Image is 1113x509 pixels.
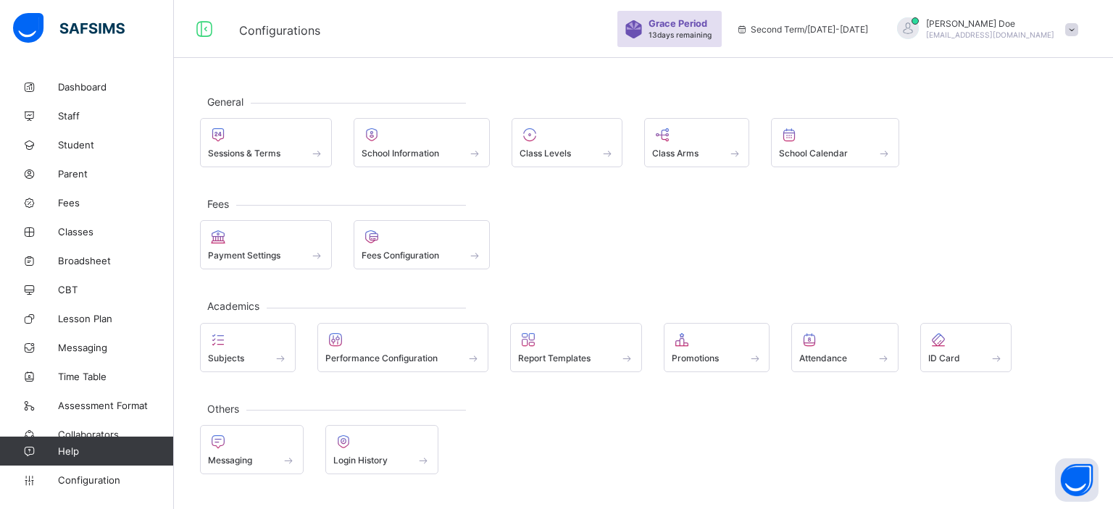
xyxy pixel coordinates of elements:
[58,371,174,382] span: Time Table
[208,250,280,261] span: Payment Settings
[736,24,868,35] span: session/term information
[200,198,236,210] span: Fees
[200,118,332,167] div: Sessions & Terms
[13,13,125,43] img: safsims
[58,168,174,180] span: Parent
[239,23,320,38] span: Configurations
[325,353,438,363] span: Performance Configuration
[200,323,296,372] div: Subjects
[200,96,251,108] span: General
[58,139,174,151] span: Student
[649,18,707,29] span: Grace Period
[649,30,712,39] span: 13 days remaining
[58,445,173,457] span: Help
[771,118,899,167] div: School Calendar
[58,342,174,353] span: Messaging
[200,425,304,474] div: Messaging
[652,148,699,159] span: Class Arms
[510,323,642,372] div: Report Templates
[883,17,1085,41] div: JohnDoe
[664,323,770,372] div: Promotions
[58,255,174,266] span: Broadsheet
[1055,458,1099,502] button: Open asap
[325,425,439,474] div: Login History
[58,226,174,237] span: Classes
[200,403,246,415] span: Others
[333,455,388,466] span: Login History
[58,284,174,295] span: CBT
[625,20,643,38] img: sticker-purple.71386a28dfed39d6af7621340158ba97.svg
[208,455,252,466] span: Messaging
[58,110,174,122] span: Staff
[520,148,571,159] span: Class Levels
[354,220,491,269] div: Fees Configuration
[200,220,332,269] div: Payment Settings
[317,323,489,372] div: Performance Configuration
[672,353,719,363] span: Promotions
[200,300,267,312] span: Academics
[928,353,960,363] span: ID Card
[644,118,750,167] div: Class Arms
[926,30,1054,39] span: [EMAIL_ADDRESS][DOMAIN_NAME]
[58,197,174,209] span: Fees
[208,353,244,363] span: Subjects
[362,250,439,261] span: Fees Configuration
[779,148,848,159] span: School Calendar
[799,353,847,363] span: Attendance
[58,400,174,411] span: Assessment Format
[58,474,173,486] span: Configuration
[58,313,174,324] span: Lesson Plan
[926,18,1054,29] span: [PERSON_NAME] Doe
[512,118,622,167] div: Class Levels
[920,323,1012,372] div: ID Card
[58,81,174,93] span: Dashboard
[58,429,174,440] span: Collaborators
[518,353,591,363] span: Report Templates
[362,148,439,159] span: School Information
[354,118,491,167] div: School Information
[208,148,280,159] span: Sessions & Terms
[791,323,899,372] div: Attendance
